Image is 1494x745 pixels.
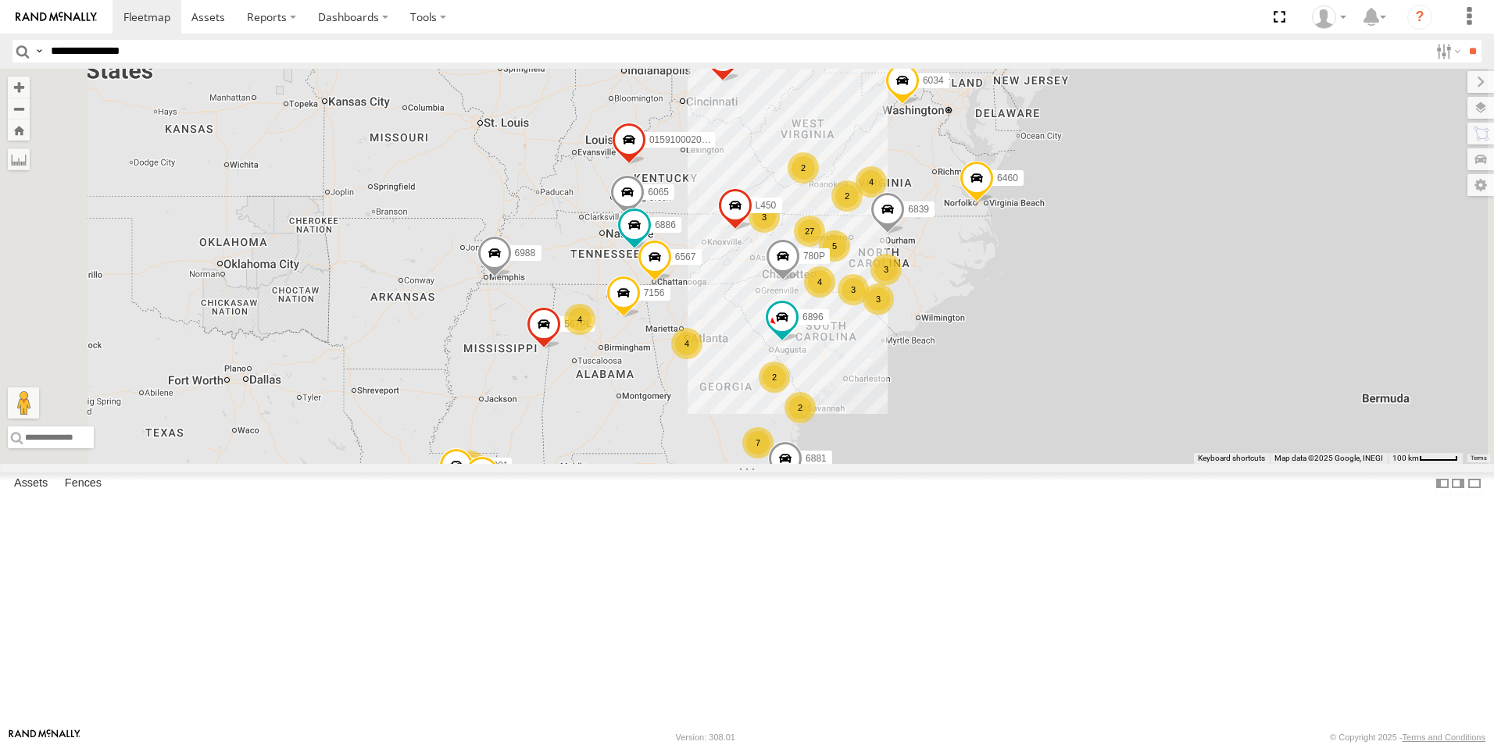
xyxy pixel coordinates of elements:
[1407,5,1432,30] i: ?
[515,248,536,258] span: 6988
[756,200,777,211] span: L450
[1392,454,1419,462] span: 100 km
[16,12,97,23] img: rand-logo.svg
[8,98,30,119] button: Zoom out
[1274,454,1383,462] span: Map data ©2025 Google, INEGI
[1430,40,1464,62] label: Search Filter Options
[9,729,80,745] a: Visit our Website
[863,283,894,315] div: 3
[785,392,816,423] div: 2
[57,472,109,494] label: Fences
[1471,455,1487,462] a: Terms (opens in new tab)
[802,312,824,323] span: 6896
[794,216,825,247] div: 27
[803,251,825,262] span: 780P
[788,152,819,184] div: 2
[676,733,735,742] div: Version: 308.01
[8,387,39,419] button: Drag Pegman onto the map to open Street View
[819,230,850,262] div: 5
[1467,174,1494,196] label: Map Settings
[644,287,665,298] span: 7156
[655,219,676,230] span: 6886
[8,148,30,170] label: Measure
[759,362,790,393] div: 2
[749,201,780,233] div: 3
[908,204,929,215] span: 6839
[1435,472,1450,495] label: Dock Summary Table to the Left
[1450,472,1466,495] label: Dock Summary Table to the Right
[564,304,595,335] div: 4
[6,472,55,494] label: Assets
[742,427,774,458] div: 7
[648,187,669,198] span: 6065
[1330,733,1485,742] div: © Copyright 2025 -
[477,461,508,472] span: 269001
[8,119,30,141] button: Zoom Home
[923,75,944,86] span: 6034
[870,254,902,285] div: 3
[1388,453,1463,464] button: Map Scale: 100 km per 46 pixels
[997,173,1018,184] span: 6460
[838,274,869,305] div: 3
[8,77,30,98] button: Zoom in
[675,252,696,263] span: 6567
[1198,453,1265,464] button: Keyboard shortcuts
[806,454,827,465] span: 6881
[1467,472,1482,495] label: Hide Summary Table
[804,266,835,298] div: 4
[33,40,45,62] label: Search Query
[649,134,727,145] span: 015910002015777
[671,328,702,359] div: 4
[1306,5,1352,29] div: Randy Hawn
[831,180,863,212] div: 2
[856,166,887,198] div: 4
[1403,733,1485,742] a: Terms and Conditions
